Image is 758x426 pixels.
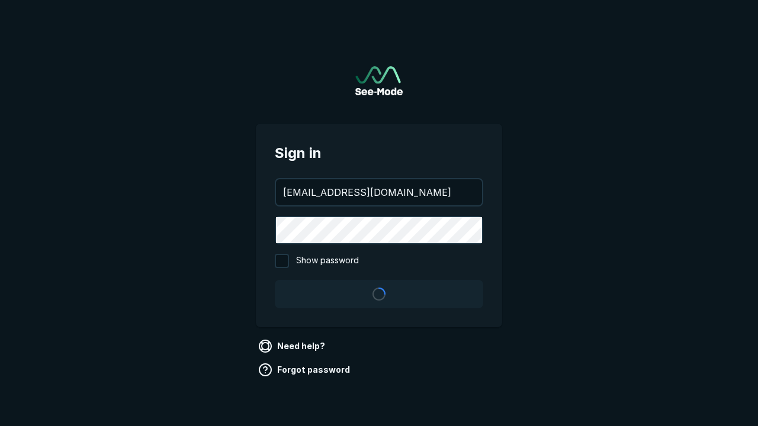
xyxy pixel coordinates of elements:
a: Need help? [256,337,330,356]
span: Show password [296,254,359,268]
a: Go to sign in [355,66,403,95]
img: See-Mode Logo [355,66,403,95]
input: your@email.com [276,179,482,205]
span: Sign in [275,143,483,164]
a: Forgot password [256,360,355,379]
